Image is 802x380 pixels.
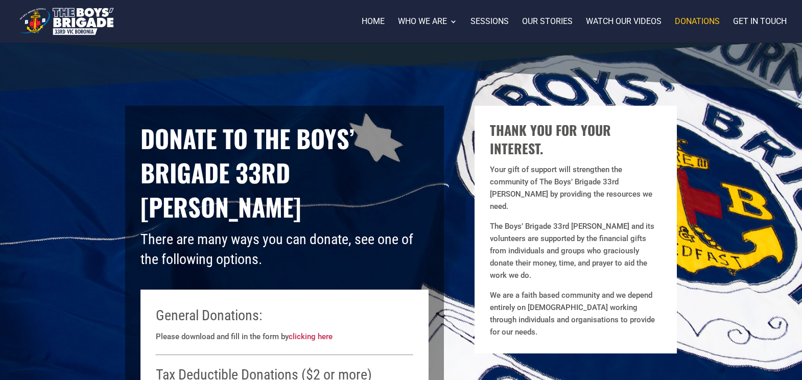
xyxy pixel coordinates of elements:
p: Your gift of support will strengthen the community of The Boys’ Brigade 33rd [PERSON_NAME] by pro... [490,163,662,220]
h4: There are many ways you can donate, see one of the following options. [140,229,429,274]
a: clicking here [289,332,333,341]
a: Home [362,18,385,43]
p: Please download and fill in the form by [156,330,413,350]
img: The Boys' Brigade 33rd Vic Boronia [17,5,116,38]
a: Sessions [470,18,509,43]
a: Watch our videos [586,18,662,43]
a: Get in touch [733,18,787,43]
h1: Donate to The Boys’ Brigade 33rd [PERSON_NAME] [140,121,429,229]
h1: Thank you for your interest. [490,121,662,163]
a: Who we are [398,18,457,43]
a: Our stories [522,18,573,43]
span: General Donations: [156,307,263,324]
p: We are a faith based community and we depend entirely on [DEMOGRAPHIC_DATA] working through indiv... [490,289,662,338]
a: Donations [675,18,720,43]
p: The Boys’ Brigade 33rd [PERSON_NAME] and its volunteers are supported by the financial gifts from... [490,220,662,289]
